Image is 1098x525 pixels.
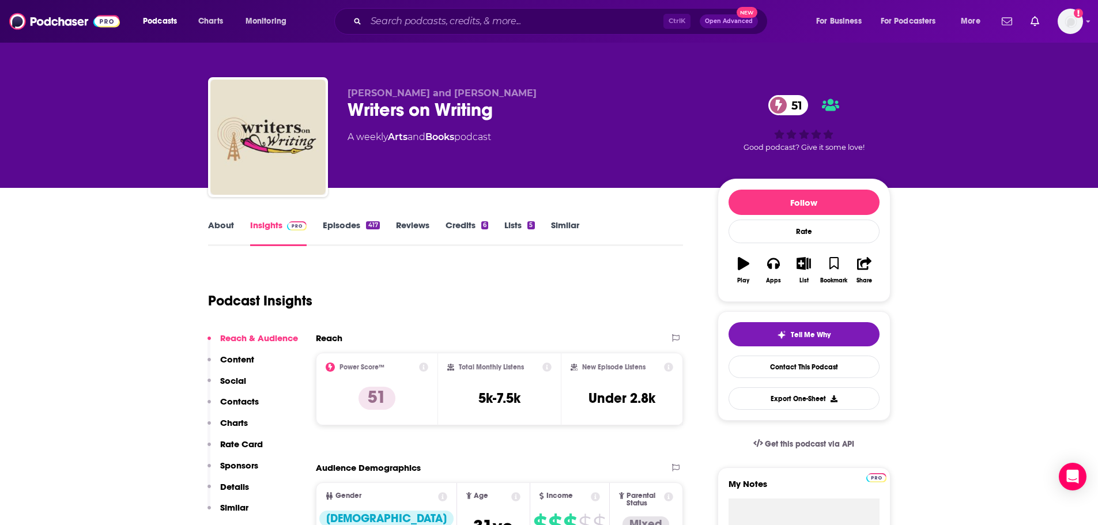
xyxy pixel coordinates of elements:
span: Open Advanced [705,18,753,24]
button: Bookmark [819,250,849,291]
p: Sponsors [220,460,258,471]
a: Contact This Podcast [729,356,880,378]
button: Content [207,354,254,375]
span: New [737,7,757,18]
a: Episodes417 [323,220,379,246]
span: More [961,13,980,29]
p: Social [220,375,246,386]
div: Search podcasts, credits, & more... [345,8,779,35]
span: [PERSON_NAME] and [PERSON_NAME] [348,88,537,99]
span: Logged in as gbrussel [1058,9,1083,34]
a: Show notifications dropdown [1026,12,1044,31]
button: open menu [135,12,192,31]
button: Reach & Audience [207,333,298,354]
p: Similar [220,502,248,513]
img: Writers on Writing [210,80,326,195]
h2: Power Score™ [339,363,384,371]
button: Similar [207,502,248,523]
h2: Reach [316,333,342,343]
a: Show notifications dropdown [997,12,1017,31]
p: Charts [220,417,248,428]
button: Export One-Sheet [729,387,880,410]
img: User Profile [1058,9,1083,34]
button: Show profile menu [1058,9,1083,34]
span: For Business [816,13,862,29]
button: Rate Card [207,439,263,460]
button: open menu [873,12,953,31]
h2: New Episode Listens [582,363,646,371]
button: Contacts [207,396,259,417]
h3: 5k-7.5k [478,390,520,407]
a: Arts [388,131,407,142]
p: Contacts [220,396,259,407]
button: Follow [729,190,880,215]
img: Podchaser Pro [866,473,886,482]
span: Good podcast? Give it some love! [744,143,865,152]
span: 51 [780,95,808,115]
span: Get this podcast via API [765,439,854,449]
span: For Podcasters [881,13,936,29]
div: 51Good podcast? Give it some love! [718,88,891,159]
a: Lists5 [504,220,534,246]
p: 51 [359,387,395,410]
div: Open Intercom Messenger [1059,463,1086,490]
button: open menu [953,12,995,31]
div: Bookmark [820,277,847,284]
span: Charts [198,13,223,29]
div: 5 [527,221,534,229]
button: Sponsors [207,460,258,481]
div: 417 [366,221,379,229]
a: 51 [768,95,808,115]
span: Income [546,492,573,500]
a: Charts [191,12,230,31]
label: My Notes [729,478,880,498]
span: Ctrl K [663,14,691,29]
button: Play [729,250,759,291]
h2: Total Monthly Listens [459,363,524,371]
img: Podchaser Pro [287,221,307,231]
span: and [407,131,425,142]
a: Books [425,131,454,142]
button: Apps [759,250,788,291]
div: List [799,277,809,284]
div: 6 [481,221,488,229]
a: Reviews [396,220,429,246]
a: Get this podcast via API [744,430,864,458]
div: Apps [766,277,781,284]
div: A weekly podcast [348,130,491,144]
a: Pro website [866,471,886,482]
p: Details [220,481,249,492]
svg: Add a profile image [1074,9,1083,18]
span: Gender [335,492,361,500]
span: Age [474,492,488,500]
span: Parental Status [627,492,662,507]
button: Share [849,250,879,291]
button: tell me why sparkleTell Me Why [729,322,880,346]
button: open menu [808,12,876,31]
a: About [208,220,234,246]
button: Charts [207,417,248,439]
button: List [788,250,818,291]
p: Reach & Audience [220,333,298,343]
img: tell me why sparkle [777,330,786,339]
a: InsightsPodchaser Pro [250,220,307,246]
div: Play [737,277,749,284]
div: Rate [729,220,880,243]
p: Rate Card [220,439,263,450]
span: Monitoring [246,13,286,29]
p: Content [220,354,254,365]
span: Podcasts [143,13,177,29]
h3: Under 2.8k [588,390,655,407]
button: Open AdvancedNew [700,14,758,28]
a: Credits6 [446,220,488,246]
h2: Audience Demographics [316,462,421,473]
button: Social [207,375,246,396]
button: open menu [237,12,301,31]
button: Details [207,481,249,503]
h1: Podcast Insights [208,292,312,309]
span: Tell Me Why [791,330,831,339]
input: Search podcasts, credits, & more... [366,12,663,31]
img: Podchaser - Follow, Share and Rate Podcasts [9,10,120,32]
